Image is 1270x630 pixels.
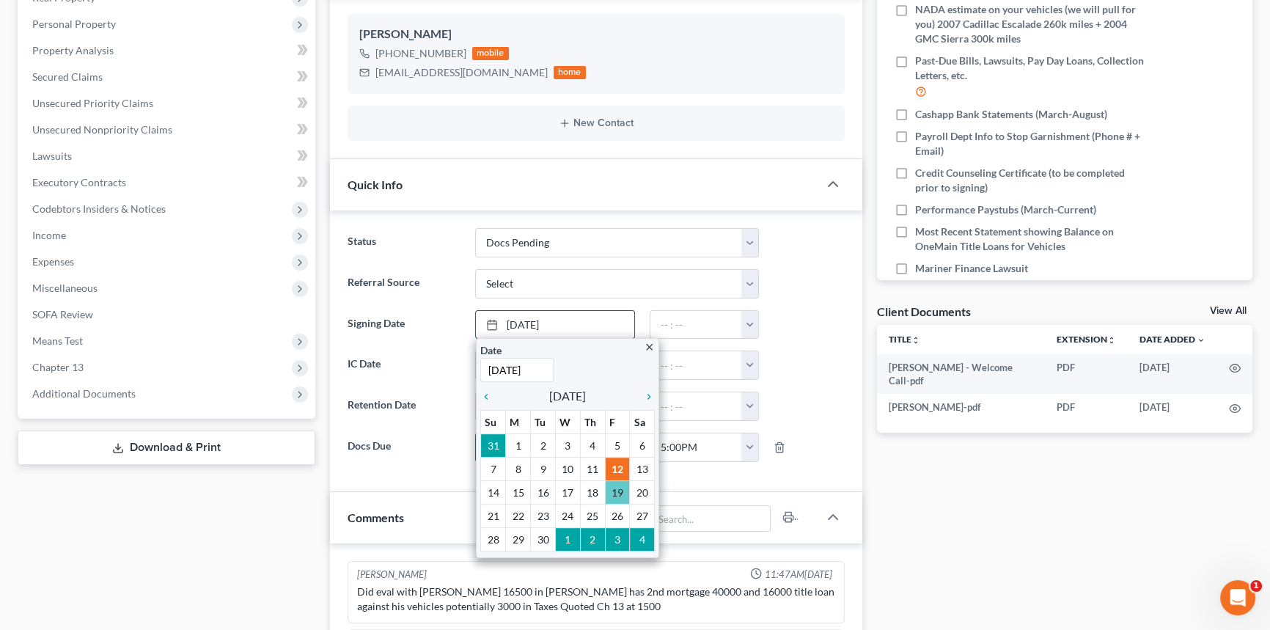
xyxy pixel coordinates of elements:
td: 18 [580,481,605,505]
th: M [506,411,531,434]
span: Expenses [32,255,74,268]
span: Past-Due Bills, Lawsuits, Pay Day Loans, Collection Letters, etc. [915,54,1146,83]
a: Titleunfold_more [889,334,920,345]
td: [PERSON_NAME] - Welcome Call-pdf [877,354,1046,395]
span: Comments [348,510,404,524]
span: Most Recent Statement showing Balance on OneMain Title Loans for Vehicles [915,224,1146,254]
span: Unsecured Nonpriority Claims [32,123,172,136]
a: Lawsuits [21,143,315,169]
span: SOFA Review [32,308,93,321]
td: PDF [1045,354,1128,395]
label: Status [340,228,468,257]
td: 2 [531,434,556,458]
span: 11:47AM[DATE] [765,568,832,582]
span: Additional Documents [32,387,136,400]
td: 14 [481,481,506,505]
span: Personal Property [32,18,116,30]
td: 29 [506,528,531,552]
span: Payroll Dept Info to Stop Garnishment (Phone # + Email) [915,129,1146,158]
input: 1/1/2013 [480,358,554,382]
a: Unsecured Nonpriority Claims [21,117,315,143]
div: Did eval with [PERSON_NAME] 16500 in [PERSON_NAME] has 2nd mortgage 40000 and 16000 title loan ag... [357,585,835,614]
td: 4 [580,434,605,458]
a: close [644,338,655,355]
i: expand_more [1197,336,1205,345]
div: [PERSON_NAME] [359,26,833,43]
th: Sa [630,411,655,434]
input: -- : -- [650,351,743,379]
td: 5 [605,434,630,458]
div: mobile [472,47,509,60]
td: 2 [580,528,605,552]
label: Date [480,343,502,358]
i: close [644,342,655,353]
div: [EMAIL_ADDRESS][DOMAIN_NAME] [375,65,548,80]
a: Property Analysis [21,37,315,64]
td: 19 [605,481,630,505]
td: 25 [580,505,605,528]
input: -- : -- [650,392,743,420]
td: 22 [506,505,531,528]
td: 31 [481,434,506,458]
td: 4 [630,528,655,552]
td: [DATE] [1128,394,1217,420]
input: -- : -- [650,433,743,461]
a: SOFA Review [21,301,315,328]
label: Retention Date [340,392,468,421]
td: 24 [555,505,580,528]
td: 6 [630,434,655,458]
a: View All [1210,306,1247,316]
td: PDF [1045,394,1128,420]
span: NADA estimate on your vehicles (we will pull for you) 2007 Cadillac Escalade 260k miles + 2004 GM... [915,2,1146,46]
a: [DATE] [476,311,634,339]
a: Secured Claims [21,64,315,90]
span: Property Analysis [32,44,114,56]
span: Income [32,229,66,241]
td: [DATE] [1128,354,1217,395]
div: [PERSON_NAME] [357,568,427,582]
span: Mariner Finance Lawsuit [915,261,1028,276]
a: chevron_right [636,387,655,405]
td: 7 [481,458,506,481]
a: Unsecured Priority Claims [21,90,315,117]
a: Download & Print [18,431,315,465]
th: Su [481,411,506,434]
span: Chapter 13 [32,361,84,373]
button: New Contact [359,117,833,129]
td: 13 [630,458,655,481]
label: Docs Due [340,433,468,462]
td: 3 [555,434,580,458]
span: Miscellaneous [32,282,98,294]
td: 20 [630,481,655,505]
i: chevron_left [480,391,499,403]
td: 11 [580,458,605,481]
td: 27 [630,505,655,528]
td: 1 [555,528,580,552]
a: Date Added expand_more [1139,334,1205,345]
label: Signing Date [340,310,468,340]
div: home [554,66,586,79]
td: 10 [555,458,580,481]
span: Cashapp Bank Statements (March-August) [915,107,1107,122]
span: Secured Claims [32,70,103,83]
th: Tu [531,411,556,434]
td: 3 [605,528,630,552]
span: Codebtors Insiders & Notices [32,202,166,215]
span: [DATE] [549,387,586,405]
span: Executory Contracts [32,176,126,188]
div: Client Documents [877,304,971,319]
td: 28 [481,528,506,552]
span: 1 [1250,580,1262,592]
div: [PHONE_NUMBER] [375,46,466,61]
i: unfold_more [911,336,920,345]
td: 8 [506,458,531,481]
input: -- : -- [650,311,743,339]
span: Lawsuits [32,150,72,162]
td: [PERSON_NAME]-pdf [877,394,1046,420]
th: Th [580,411,605,434]
th: F [605,411,630,434]
span: Quick Info [348,177,403,191]
input: Search... [653,506,770,531]
a: Extensionunfold_more [1057,334,1116,345]
td: 30 [531,528,556,552]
